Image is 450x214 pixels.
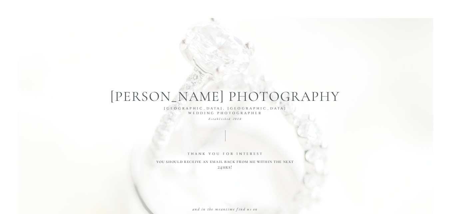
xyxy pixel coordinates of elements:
[179,117,271,122] p: Established 2018
[151,159,299,168] h2: you should receive an email back from me within the next 24hrs!
[155,106,296,112] a: [GEOGRAPHIC_DATA], [GEOGRAPHIC_DATA] Wedding Photographer
[97,86,354,98] a: [PERSON_NAME] PHotography
[179,206,271,212] p: and in the meantime find us on
[158,152,293,156] h3: Thank you for interest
